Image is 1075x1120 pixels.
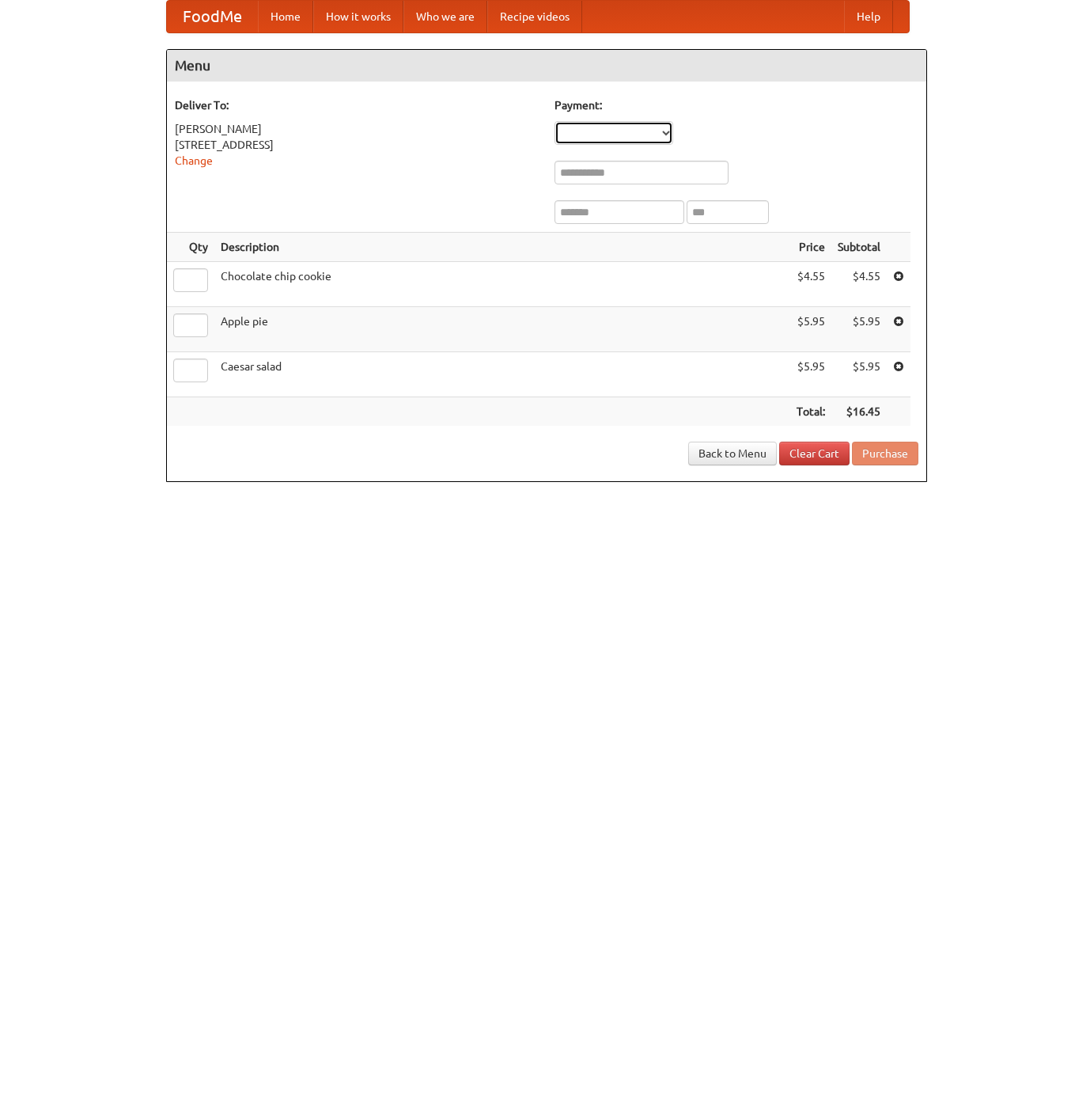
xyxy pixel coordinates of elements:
a: Clear Cart [779,442,850,465]
button: Purchase [852,442,918,465]
th: Price [790,233,831,262]
h5: Payment: [555,97,918,113]
td: Apple pie [214,307,790,352]
div: [PERSON_NAME] [175,121,539,137]
a: Recipe videos [487,1,582,32]
td: $5.95 [790,307,831,352]
a: Back to Menu [688,442,777,465]
td: $4.55 [831,262,887,307]
th: Qty [167,233,214,262]
h5: Deliver To: [175,97,539,113]
a: Help [844,1,893,32]
td: $5.95 [831,307,887,352]
th: Total: [790,397,831,427]
th: Description [214,233,790,262]
td: $5.95 [790,352,831,397]
td: Caesar salad [214,352,790,397]
a: Who we are [403,1,487,32]
a: Change [175,154,213,167]
th: Subtotal [831,233,887,262]
th: $16.45 [831,397,887,427]
td: Chocolate chip cookie [214,262,790,307]
a: How it works [313,1,403,32]
div: [STREET_ADDRESS] [175,137,539,153]
a: Home [258,1,313,32]
td: $4.55 [790,262,831,307]
h4: Menu [167,50,926,82]
td: $5.95 [831,352,887,397]
a: FoodMe [167,1,258,32]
